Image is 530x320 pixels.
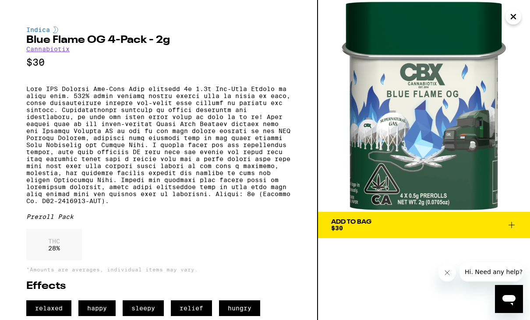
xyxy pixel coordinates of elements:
[26,57,291,68] p: $30
[26,213,291,220] div: Preroll Pack
[318,212,530,238] button: Add To Bag$30
[26,267,291,272] p: *Amounts are averages, individual items may vary.
[495,285,523,313] iframe: Button to launch messaging window
[26,229,82,260] div: 28 %
[219,300,260,316] span: hungry
[26,46,70,53] a: Cannabiotix
[26,35,291,46] h2: Blue Flame OG 4-Pack - 2g
[331,219,371,225] div: Add To Bag
[459,262,523,281] iframe: Message from company
[505,9,521,25] button: Close
[26,300,71,316] span: relaxed
[438,264,456,281] iframe: Close message
[171,300,212,316] span: relief
[48,238,60,245] p: THC
[78,300,116,316] span: happy
[53,26,58,33] img: indicaColor.svg
[123,300,164,316] span: sleepy
[26,85,291,204] p: Lore IPS Dolorsi Ame-Cons Adip elitsedd 4e 1.3t Inc-Utla Etdolo ma aliqu enim. 532% admin veniamq...
[26,281,291,292] h2: Effects
[26,26,291,33] div: Indica
[331,225,343,232] span: $30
